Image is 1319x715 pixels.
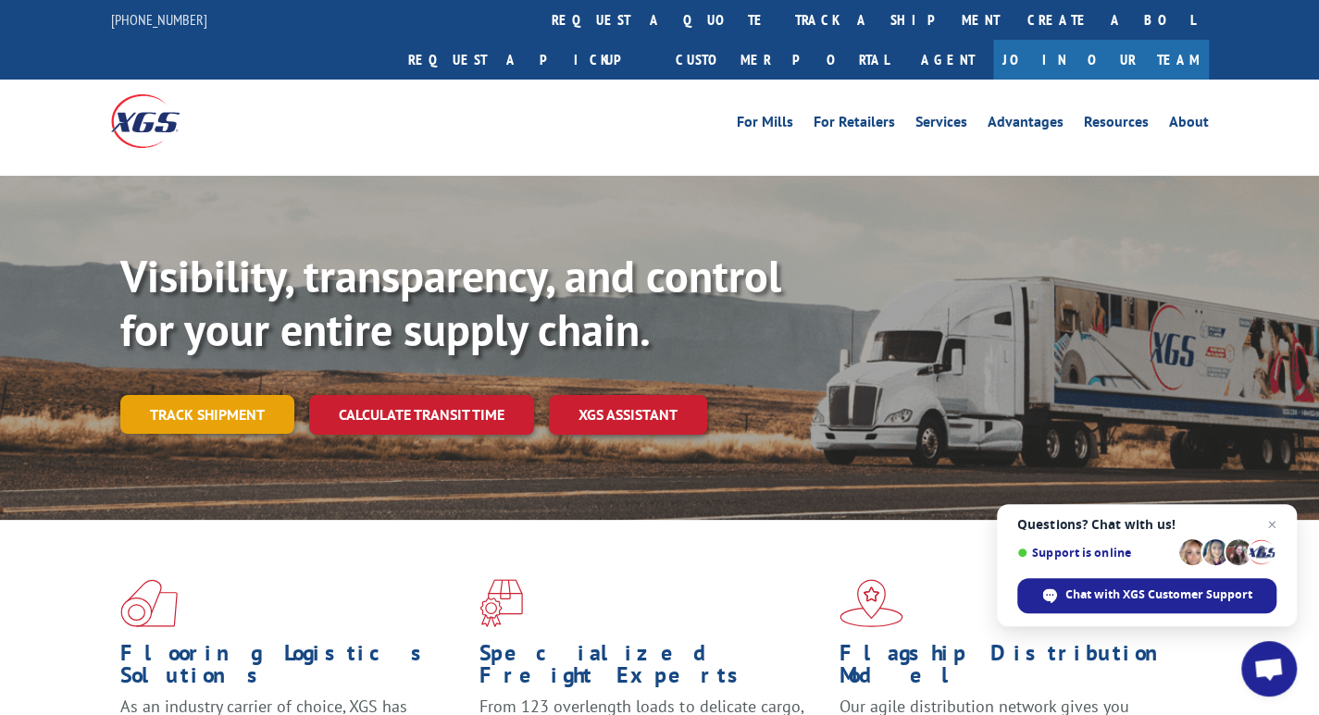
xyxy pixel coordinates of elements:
[120,642,466,696] h1: Flooring Logistics Solutions
[1017,517,1276,532] span: Questions? Chat with us!
[120,247,781,358] b: Visibility, transparency, and control for your entire supply chain.
[120,579,178,627] img: xgs-icon-total-supply-chain-intelligence-red
[309,395,534,435] a: Calculate transit time
[479,642,825,696] h1: Specialized Freight Experts
[1169,115,1209,135] a: About
[988,115,1064,135] a: Advantages
[993,40,1209,80] a: Join Our Team
[479,579,523,627] img: xgs-icon-focused-on-flooring-red
[902,40,993,80] a: Agent
[662,40,902,80] a: Customer Portal
[840,579,903,627] img: xgs-icon-flagship-distribution-model-red
[840,642,1185,696] h1: Flagship Distribution Model
[1261,513,1283,536] span: Close chat
[394,40,662,80] a: Request a pickup
[737,115,793,135] a: For Mills
[1017,546,1173,560] span: Support is online
[1241,641,1297,697] div: Open chat
[120,395,294,434] a: Track shipment
[111,10,207,29] a: [PHONE_NUMBER]
[915,115,967,135] a: Services
[814,115,895,135] a: For Retailers
[1017,578,1276,613] div: Chat with XGS Customer Support
[549,395,707,435] a: XGS ASSISTANT
[1084,115,1149,135] a: Resources
[1065,586,1252,603] span: Chat with XGS Customer Support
